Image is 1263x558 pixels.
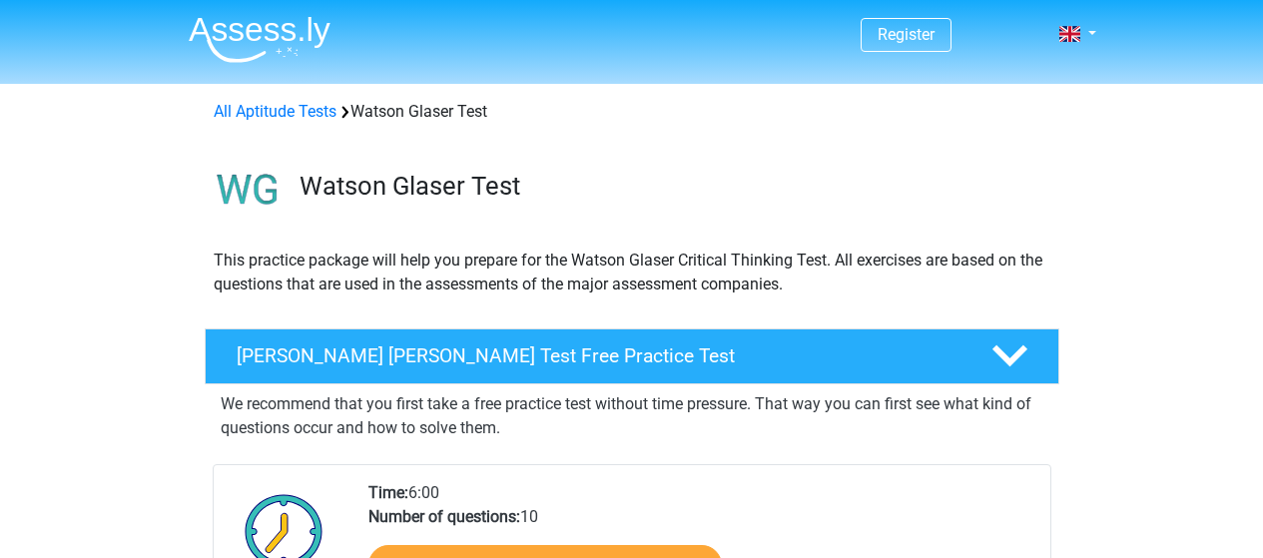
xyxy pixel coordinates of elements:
[189,16,330,63] img: Assessly
[878,25,935,44] a: Register
[368,483,408,502] b: Time:
[214,102,336,121] a: All Aptitude Tests
[221,392,1043,440] p: We recommend that you first take a free practice test without time pressure. That way you can fir...
[237,344,959,367] h4: [PERSON_NAME] [PERSON_NAME] Test Free Practice Test
[206,148,291,233] img: watson glaser test
[206,100,1058,124] div: Watson Glaser Test
[300,171,1043,202] h3: Watson Glaser Test
[214,249,1050,296] p: This practice package will help you prepare for the Watson Glaser Critical Thinking Test. All exe...
[368,507,520,526] b: Number of questions:
[197,328,1067,384] a: [PERSON_NAME] [PERSON_NAME] Test Free Practice Test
